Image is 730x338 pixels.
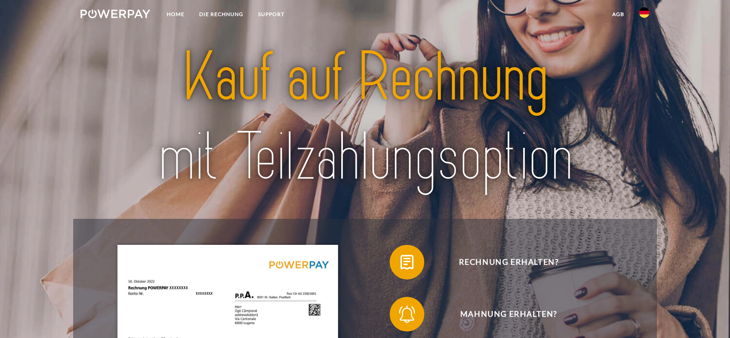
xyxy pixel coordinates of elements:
[605,6,632,22] a: agb
[403,297,615,331] span: Mahnung erhalten?
[390,245,615,279] button: Rechnung erhalten?
[108,34,621,201] img: title-powerpay_de.svg
[81,10,150,18] img: logo-powerpay-white.svg
[390,297,615,331] button: Mahnung erhalten?
[159,6,192,22] a: Home
[192,6,251,22] a: DIE RECHNUNG
[251,6,292,22] a: SUPPORT
[639,7,649,18] img: de
[396,303,418,325] img: qb_bell.svg
[396,251,418,273] img: qb_bill.svg
[403,245,615,279] span: Rechnung erhalten?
